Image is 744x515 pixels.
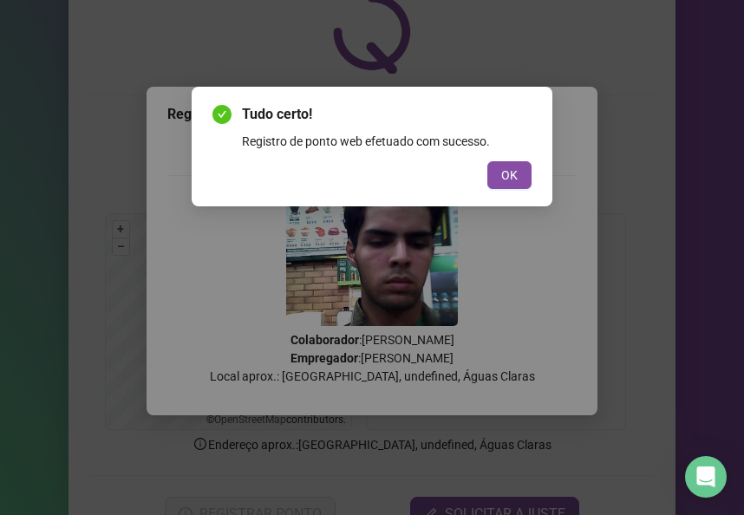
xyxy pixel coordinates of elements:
span: check-circle [212,105,232,124]
button: OK [487,161,532,189]
div: Registro de ponto web efetuado com sucesso. [242,132,532,151]
span: OK [501,166,518,185]
div: Open Intercom Messenger [685,456,727,498]
span: Tudo certo! [242,104,532,125]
